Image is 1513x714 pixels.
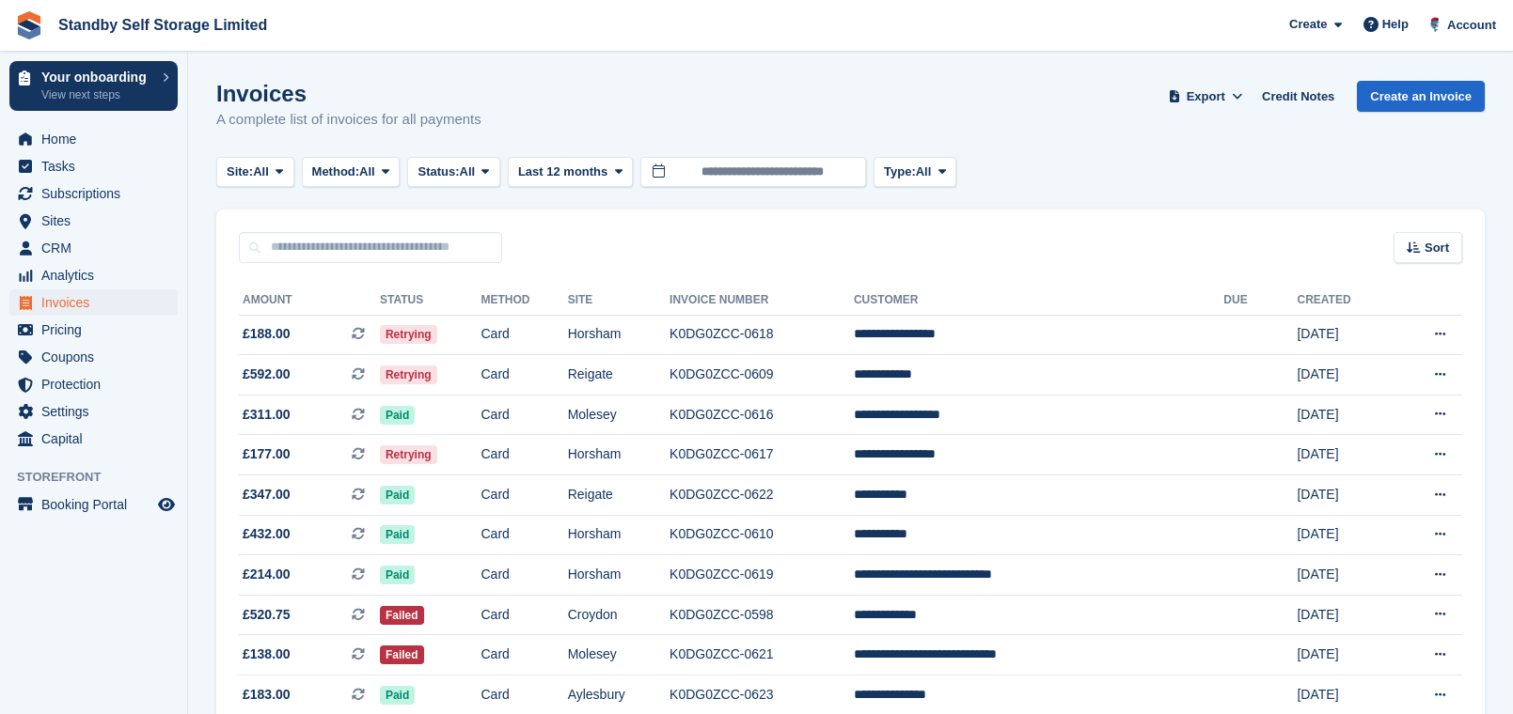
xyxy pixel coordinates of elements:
[568,395,670,435] td: Molesey
[380,645,424,664] span: Failed
[243,524,291,544] span: £432.00
[9,317,178,343] a: menu
[518,163,607,181] span: Last 12 months
[874,157,956,188] button: Type: All
[243,605,291,625] span: £520.75
[670,286,854,316] th: Invoice Number
[481,355,567,396] td: Card
[9,426,178,452] a: menu
[41,426,154,452] span: Capital
[1382,15,1409,34] span: Help
[481,395,567,435] td: Card
[670,515,854,555] td: K0DG0ZCC-0610
[1164,81,1247,112] button: Export
[155,493,178,516] a: Preview store
[9,371,178,397] a: menu
[568,595,670,635] td: Croydon
[41,371,154,397] span: Protection
[1297,435,1392,475] td: [DATE]
[9,491,178,518] a: menu
[9,235,178,261] a: menu
[216,109,481,131] p: A complete list of invoices for all payments
[41,70,153,84] p: Your onboarding
[9,289,178,316] a: menu
[568,315,670,355] td: Horsham
[568,475,670,516] td: Reigate
[359,163,375,181] span: All
[380,365,437,384] span: Retrying
[407,157,499,188] button: Status: All
[41,86,153,103] p: View next steps
[243,444,291,464] span: £177.00
[41,262,154,288] span: Analytics
[1297,475,1392,516] td: [DATE]
[380,286,481,316] th: Status
[216,81,481,106] h1: Invoices
[568,435,670,475] td: Horsham
[9,208,178,234] a: menu
[568,286,670,316] th: Site
[9,398,178,425] a: menu
[1297,286,1392,316] th: Created
[41,180,154,207] span: Subscriptions
[312,163,360,181] span: Method:
[508,157,633,188] button: Last 12 months
[41,398,154,425] span: Settings
[481,435,567,475] td: Card
[239,286,380,316] th: Amount
[227,163,253,181] span: Site:
[380,445,437,464] span: Retrying
[418,163,459,181] span: Status:
[916,163,932,181] span: All
[17,468,187,487] span: Storefront
[1425,239,1449,257] span: Sort
[380,325,437,344] span: Retrying
[380,606,424,625] span: Failed
[51,9,275,40] a: Standby Self Storage Limited
[568,555,670,596] td: Horsham
[1297,515,1392,555] td: [DATE]
[243,644,291,664] span: £138.00
[41,289,154,316] span: Invoices
[1223,286,1297,316] th: Due
[481,635,567,675] td: Card
[1297,355,1392,396] td: [DATE]
[481,515,567,555] td: Card
[568,355,670,396] td: Reigate
[380,406,415,425] span: Paid
[9,126,178,152] a: menu
[481,286,567,316] th: Method
[884,163,916,181] span: Type:
[9,153,178,179] a: menu
[670,355,854,396] td: K0DG0ZCC-0609
[1289,15,1327,34] span: Create
[1297,555,1392,596] td: [DATE]
[243,485,291,504] span: £347.00
[9,61,178,111] a: Your onboarding View next steps
[670,555,854,596] td: K0DG0ZCC-0619
[481,475,567,516] td: Card
[854,286,1223,316] th: Customer
[41,317,154,343] span: Pricing
[1426,15,1444,34] img: Glenn Fisher
[1297,315,1392,355] td: [DATE]
[481,595,567,635] td: Card
[460,163,476,181] span: All
[41,344,154,370] span: Coupons
[380,486,415,504] span: Paid
[670,315,854,355] td: K0DG0ZCC-0618
[380,686,415,705] span: Paid
[41,208,154,234] span: Sites
[9,262,178,288] a: menu
[568,635,670,675] td: Molesey
[243,565,291,584] span: £214.00
[41,126,154,152] span: Home
[1297,635,1392,675] td: [DATE]
[1447,16,1496,35] span: Account
[216,157,294,188] button: Site: All
[670,395,854,435] td: K0DG0ZCC-0616
[243,685,291,705] span: £183.00
[243,405,291,425] span: £311.00
[1297,595,1392,635] td: [DATE]
[380,566,415,584] span: Paid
